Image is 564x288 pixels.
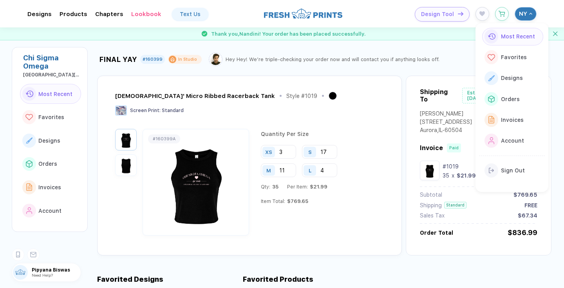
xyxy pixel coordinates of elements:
[489,168,494,173] img: link to icon
[482,111,543,129] button: link to iconInvoices
[97,275,163,283] div: Favorited Designs
[420,110,472,119] div: [PERSON_NAME]
[27,11,52,18] div: DesignsToggle dropdown menu
[117,156,135,174] img: 17a49bed-3a0d-487a-a2d2-5f2bf38f7050_nt_back_1759417288565.jpg
[515,7,537,21] button: NY
[20,201,81,221] button: link to iconAccount
[285,198,308,204] span: $769.65
[501,54,527,60] span: Favorites
[38,91,72,97] span: Most Recent
[38,208,61,214] span: Account
[488,116,495,123] img: link to icon
[488,96,495,103] img: link to icon
[261,198,308,204] div: Item Total:
[143,57,163,62] div: #160399
[38,138,60,144] span: Designs
[23,54,81,70] div: Chi Sigma Omega
[488,137,495,144] img: link to icon
[309,167,311,173] div: L
[422,163,437,178] img: 17a49bed-3a0d-487a-a2d2-5f2bf38f7050_nt_front_1759417288564.jpg
[501,117,524,123] span: Invoices
[243,275,313,283] div: Favorited Products
[482,90,543,108] button: link to iconOrders
[501,96,520,102] span: Orders
[115,92,275,100] div: Ladies' Micro Ribbed Racerback Tank
[420,88,456,103] div: Shipping To
[265,149,272,155] div: XS
[32,273,53,277] span: Need Help?
[443,163,537,170] div: #1019
[501,138,524,144] span: Account
[287,184,327,190] div: Per Item:
[25,114,33,121] img: link to icon
[130,108,161,113] span: Screen Print :
[308,184,327,190] span: $21.99
[266,167,271,173] div: M
[420,212,445,219] div: Sales Tax
[501,167,525,174] span: Sign Out
[20,107,81,127] button: link to iconFavorites
[20,154,81,174] button: link to iconOrders
[23,72,81,78] div: University of Illinois at Chicago
[482,132,543,149] button: link to iconAccount
[26,160,33,167] img: link to icon
[25,91,33,97] img: link to icon
[443,172,449,179] div: 35
[60,11,87,18] div: ProductsToggle dropdown menu
[458,12,463,16] img: icon
[488,33,495,40] img: link to icon
[131,11,161,18] div: Lookbook
[420,127,472,135] div: Aurora , IL - 60504
[13,265,28,280] img: user profile
[117,131,135,149] img: 17a49bed-3a0d-487a-a2d2-5f2bf38f7050_nt_front_1759417288564.jpg
[513,192,537,198] div: $769.65
[286,93,317,99] div: Style # 1019
[415,7,470,22] button: Design Toolicon
[180,11,201,17] div: Text Us
[451,172,455,179] div: x
[270,184,278,190] span: 35
[420,202,442,208] div: Shipping
[95,11,123,18] div: ChaptersToggle dropdown menu chapters
[178,56,197,62] div: In Studio
[131,11,161,18] div: LookbookToggle dropdown menu chapters
[519,10,527,17] span: NY
[26,138,33,143] img: link to icon
[501,75,523,81] span: Designs
[20,130,81,151] button: link to iconDesigns
[420,230,453,236] div: Order Total
[457,172,476,179] div: $21.99
[162,108,184,113] span: Standard
[26,207,33,214] img: link to icon
[421,11,454,18] span: Design Tool
[264,7,342,20] img: logo
[32,267,81,273] span: Pipyana Biswas
[115,105,127,116] img: Screen Print
[508,228,537,237] div: $836.99
[501,33,535,40] span: Most Recent
[38,114,64,120] span: Favorites
[449,145,459,150] div: Paid
[153,136,175,141] div: # 160399A
[172,8,208,20] a: Text Us
[488,54,495,61] img: link to icon
[99,55,137,63] div: FINAL YAY
[38,161,57,167] span: Orders
[482,162,543,179] button: link to iconSign Out
[308,149,312,155] div: S
[226,56,439,62] div: Hey Hey! We’re triple-checking your order now and will contact you if anything looks off.
[524,202,537,208] div: FREE
[210,54,221,65] img: Tariq.png
[518,212,537,219] div: $67.34
[198,27,211,40] img: success gif
[38,184,61,190] span: Invoices
[145,136,247,228] img: 17a49bed-3a0d-487a-a2d2-5f2bf38f7050_nt_front_1759417288564.jpg
[482,49,543,66] button: link to iconFavorites
[20,84,81,104] button: link to iconMost Recent
[482,28,543,45] button: link to iconMost Recent
[462,88,537,103] div: Est. Delivery: [DATE]–[DATE]
[261,131,382,145] div: Quantity Per Size
[488,75,495,81] img: link to icon
[211,31,366,37] span: Thank you, Nandini ! Your order has been placed successfully.
[26,183,33,191] img: link to icon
